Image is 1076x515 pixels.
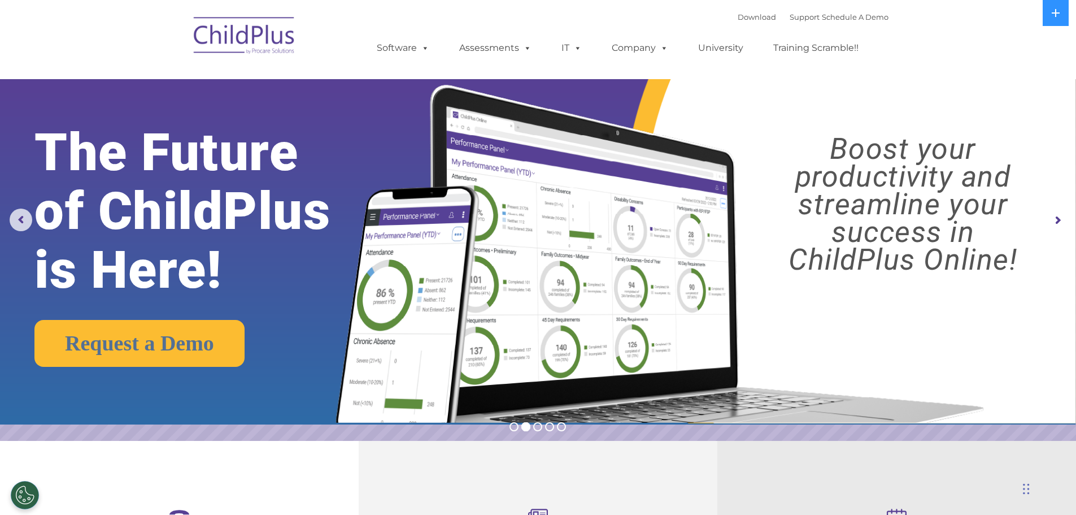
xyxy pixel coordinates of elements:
[738,12,888,21] font: |
[743,135,1062,274] rs-layer: Boost your productivity and streamline your success in ChildPlus Online!
[1023,472,1030,506] div: Drag
[11,481,39,509] button: Cookies Settings
[157,121,205,129] span: Phone number
[34,320,245,367] a: Request a Demo
[157,75,191,83] span: Last name
[448,37,543,59] a: Assessments
[188,9,301,66] img: ChildPlus by Procare Solutions
[600,37,679,59] a: Company
[34,123,378,300] rs-layer: The Future of ChildPlus is Here!
[790,12,820,21] a: Support
[365,37,441,59] a: Software
[550,37,593,59] a: IT
[891,393,1076,515] iframe: Chat Widget
[687,37,755,59] a: University
[762,37,870,59] a: Training Scramble!!
[822,12,888,21] a: Schedule A Demo
[738,12,776,21] a: Download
